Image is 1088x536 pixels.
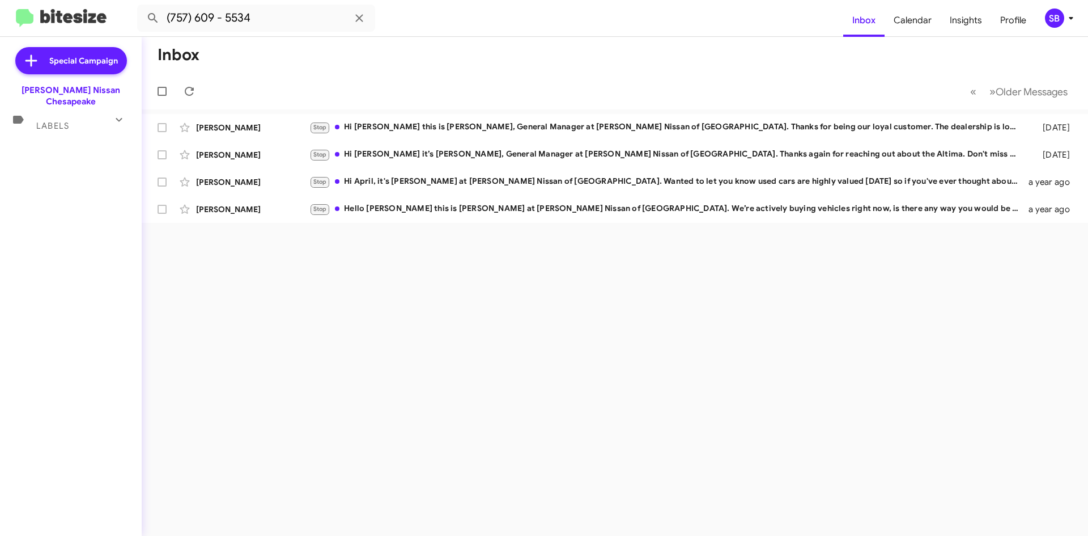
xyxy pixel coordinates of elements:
[196,149,309,161] div: [PERSON_NAME]
[1035,9,1076,28] button: SB
[941,4,991,37] a: Insights
[983,80,1074,103] button: Next
[970,85,976,99] span: «
[885,4,941,37] a: Calendar
[991,4,1035,37] a: Profile
[36,121,69,131] span: Labels
[137,5,375,32] input: Search
[1025,204,1079,215] div: a year ago
[49,55,118,66] span: Special Campaign
[313,178,327,185] span: Stop
[989,85,996,99] span: »
[196,204,309,215] div: [PERSON_NAME]
[313,124,327,131] span: Stop
[309,148,1025,161] div: Hi [PERSON_NAME] it’s [PERSON_NAME], General Manager at [PERSON_NAME] Nissan of [GEOGRAPHIC_DATA]...
[1025,122,1079,133] div: [DATE]
[963,80,983,103] button: Previous
[309,175,1025,188] div: Hi April, it's [PERSON_NAME] at [PERSON_NAME] Nissan of [GEOGRAPHIC_DATA]. Wanted to let you know...
[1045,9,1064,28] div: SB
[309,121,1025,134] div: Hi [PERSON_NAME] this is [PERSON_NAME], General Manager at [PERSON_NAME] Nissan of [GEOGRAPHIC_DA...
[196,122,309,133] div: [PERSON_NAME]
[996,86,1068,98] span: Older Messages
[843,4,885,37] a: Inbox
[313,151,327,158] span: Stop
[313,205,327,213] span: Stop
[158,46,199,64] h1: Inbox
[15,47,127,74] a: Special Campaign
[196,176,309,188] div: [PERSON_NAME]
[309,202,1025,216] div: Hello [PERSON_NAME] this is [PERSON_NAME] at [PERSON_NAME] Nissan of [GEOGRAPHIC_DATA]. We’re act...
[1025,149,1079,161] div: [DATE]
[1025,176,1079,188] div: a year ago
[964,80,1074,103] nav: Page navigation example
